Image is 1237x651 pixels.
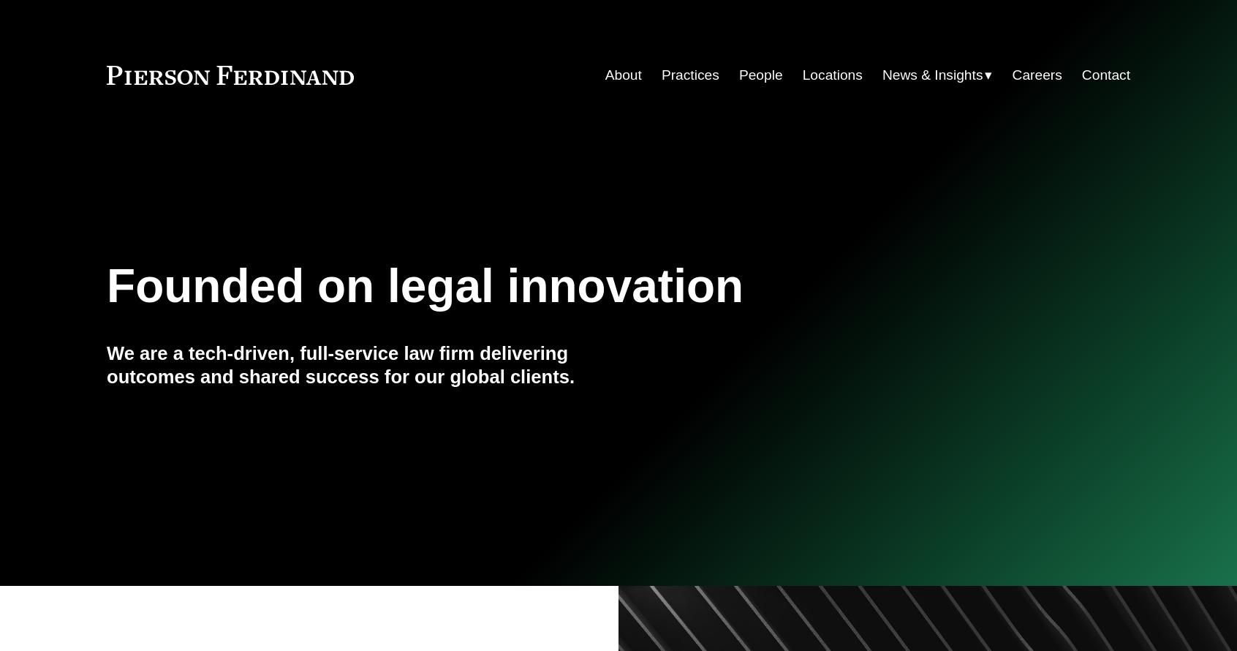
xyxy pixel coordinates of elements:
h1: Founded on legal innovation [107,260,960,313]
a: Careers [1013,61,1062,89]
a: About [605,61,642,89]
a: Practices [662,61,719,89]
a: Locations [803,61,863,89]
a: People [739,61,783,89]
a: folder dropdown [882,61,993,89]
span: News & Insights [882,63,983,89]
a: Contact [1082,61,1130,89]
h4: We are a tech-driven, full-service law firm delivering outcomes and shared success for our global... [107,342,618,389]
